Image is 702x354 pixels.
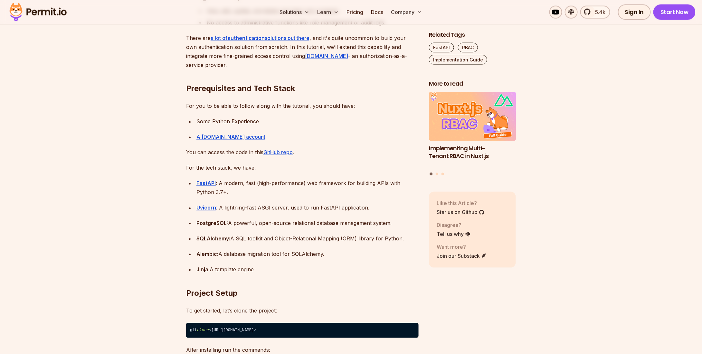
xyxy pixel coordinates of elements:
img: Permit logo [6,1,70,23]
a: Tell us why [437,230,471,238]
a: Implementation Guide [429,55,487,65]
h2: Prerequisites and Tech Stack [186,58,419,94]
a: Sign In [618,5,651,20]
button: Go to slide 1 [430,172,433,175]
a: 5.4k [580,6,610,19]
div: : A modern, fast (high-performance) web framework for building APIs with Python 3.7+. [196,179,419,197]
p: You can access the code in this . [186,148,419,157]
p: To get started, let’s clone the project: [186,306,419,315]
button: Company [388,6,425,19]
div: A powerful, open-source relational database management system. [196,219,419,228]
button: Learn [315,6,341,19]
p: There are , and it's quite uncommon to build your own authentication solution from scratch. In th... [186,33,419,70]
a: [DOMAIN_NAME] [305,53,348,59]
h2: Project Setup [186,263,419,299]
li: 1 of 3 [429,92,516,169]
a: FastAPI [196,180,216,187]
a: GitHub repo [263,149,293,156]
p: Like this Article? [437,199,485,207]
h2: More to read [429,80,516,88]
strong: SQLAlchemy: [196,236,230,242]
div: A database migration tool for SQLAlchemy. [196,250,419,259]
div: Some Python Experience [196,117,419,126]
img: Implementing Multi-Tenant RBAC in Nuxt.js [429,92,516,141]
button: Solutions [277,6,312,19]
h2: Related Tags [429,31,516,39]
a: Start Now [653,5,696,20]
p: Want more? [437,243,487,251]
a: Docs [368,6,386,19]
button: Go to slide 2 [436,172,438,175]
div: : A lightning-fast ASGI server, used to run FastAPI application. [196,203,419,212]
div: Posts [429,92,516,176]
a: A [DOMAIN_NAME] account [196,134,265,140]
span: clone [197,328,209,333]
div: A SQL toolkit and Object-Relational Mapping (ORM) library for Python. [196,234,419,243]
a: Uvicorn [196,205,216,211]
a: a lot ofauthenticationsolutions out there [211,35,309,41]
p: Disagree? [437,221,471,229]
strong: Jinja: [196,266,210,273]
p: For you to be able to follow along with the tutorial, you should have: [186,102,419,111]
h3: Implementing Multi-Tenant RBAC in Nuxt.js [429,144,516,161]
a: RBAC [458,43,478,52]
a: Star us on Github [437,208,485,216]
a: Join our Substack [437,252,487,260]
a: Implementing Multi-Tenant RBAC in Nuxt.jsImplementing Multi-Tenant RBAC in Nuxt.js [429,92,516,169]
strong: authentication [227,35,265,41]
code: git <[URL][DOMAIN_NAME]> [186,323,419,338]
span: 5.4k [591,8,606,16]
div: A template engine [196,265,419,274]
a: FastAPI [429,43,454,52]
button: Go to slide 3 [441,172,444,175]
a: Pricing [344,6,366,19]
p: For the tech stack, we have: [186,163,419,172]
strong: PostgreSQL: [196,220,228,227]
strong: Alembic: [196,251,218,257]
